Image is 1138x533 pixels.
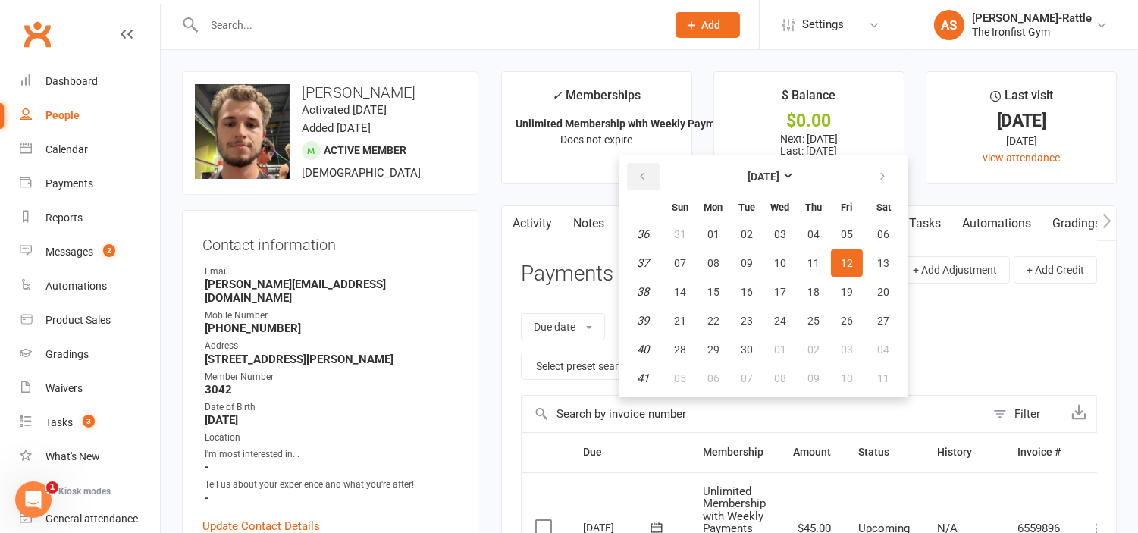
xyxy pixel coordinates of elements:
[876,202,891,213] small: Saturday
[807,315,820,327] span: 25
[878,257,890,269] span: 13
[764,307,796,334] button: 24
[560,133,632,146] span: Does not expire
[45,177,93,190] div: Payments
[841,315,853,327] span: 26
[302,103,387,117] time: Activated [DATE]
[205,431,458,445] div: Location
[45,212,83,224] div: Reports
[774,315,786,327] span: 24
[741,343,753,356] span: 30
[552,89,562,103] i: ✓
[205,447,458,462] div: I'm most interested in...
[774,286,786,298] span: 17
[205,400,458,415] div: Date of Birth
[205,309,458,323] div: Mobile Number
[45,314,111,326] div: Product Sales
[638,285,650,299] em: 38
[774,343,786,356] span: 01
[864,278,903,306] button: 20
[664,307,696,334] button: 21
[764,221,796,248] button: 03
[20,372,160,406] a: Waivers
[664,365,696,392] button: 05
[864,249,903,277] button: 13
[831,307,863,334] button: 26
[205,491,458,505] strong: -
[940,113,1102,129] div: [DATE]
[707,257,719,269] span: 08
[878,228,890,240] span: 06
[20,201,160,235] a: Reports
[302,166,421,180] span: [DEMOGRAPHIC_DATA]
[664,221,696,248] button: 31
[205,383,458,397] strong: 3042
[731,221,763,248] button: 02
[664,249,696,277] button: 07
[698,336,729,363] button: 29
[202,230,458,253] h3: Contact information
[764,249,796,277] button: 10
[674,286,686,298] span: 14
[195,84,290,179] img: image1737359012.png
[774,257,786,269] span: 10
[805,202,822,213] small: Thursday
[741,228,753,240] span: 02
[20,269,160,303] a: Automations
[731,307,763,334] button: 23
[45,416,73,428] div: Tasks
[741,257,753,269] span: 09
[748,171,779,183] strong: [DATE]
[983,152,1060,164] a: view attendance
[698,249,729,277] button: 08
[205,478,458,492] div: Tell us about your experience and what you're after!
[698,307,729,334] button: 22
[1014,405,1040,423] div: Filter
[46,481,58,494] span: 1
[1014,256,1097,284] button: + Add Credit
[841,228,853,240] span: 05
[638,256,650,270] em: 37
[676,12,740,38] button: Add
[521,313,605,340] button: Due date
[831,365,863,392] button: 10
[864,365,903,392] button: 11
[664,278,696,306] button: 14
[664,336,696,363] button: 28
[940,133,1102,149] div: [DATE]
[569,433,689,472] th: Due
[798,336,829,363] button: 02
[878,343,890,356] span: 04
[807,257,820,269] span: 11
[638,227,650,241] em: 36
[841,343,853,356] span: 03
[20,99,160,133] a: People
[731,365,763,392] button: 07
[831,336,863,363] button: 03
[20,440,160,474] a: What's New
[522,396,986,432] input: Search by invoice number
[674,372,686,384] span: 05
[199,14,656,36] input: Search...
[990,86,1053,113] div: Last visit
[798,221,829,248] button: 04
[615,206,678,241] a: Comms
[841,257,853,269] span: 12
[707,343,719,356] span: 29
[741,315,753,327] span: 23
[45,513,138,525] div: General attendance
[672,202,688,213] small: Sunday
[807,286,820,298] span: 18
[731,278,763,306] button: 16
[698,278,729,306] button: 15
[841,372,853,384] span: 10
[807,372,820,384] span: 09
[15,481,52,518] iframe: Intercom live chat
[707,372,719,384] span: 06
[764,278,796,306] button: 17
[774,228,786,240] span: 03
[878,286,890,298] span: 20
[704,202,723,213] small: Monday
[674,343,686,356] span: 28
[20,133,160,167] a: Calendar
